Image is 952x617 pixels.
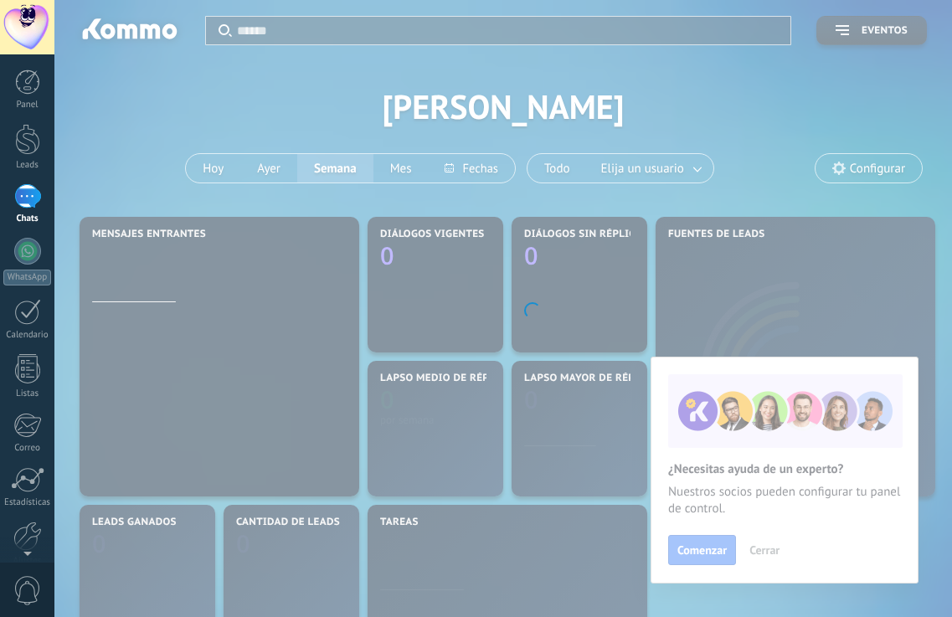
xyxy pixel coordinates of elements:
div: Chats [3,213,52,224]
div: Listas [3,388,52,399]
div: Calendario [3,330,52,341]
div: Estadísticas [3,497,52,508]
div: Panel [3,100,52,111]
div: WhatsApp [3,270,51,285]
div: Leads [3,160,52,171]
div: Correo [3,443,52,454]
